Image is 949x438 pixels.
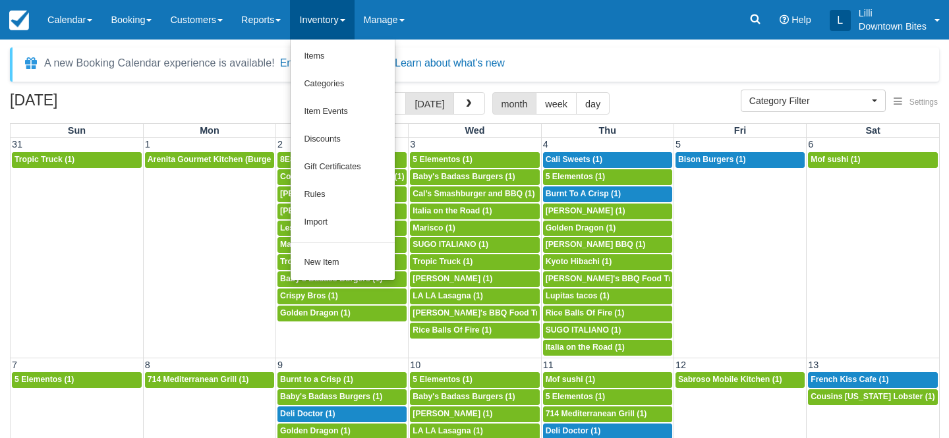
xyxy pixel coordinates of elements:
[811,375,888,384] span: French Kiss Cafe (1)
[413,274,492,283] span: [PERSON_NAME] (1)
[546,308,625,317] span: Rice Balls Of Fire (1)
[277,389,407,405] a: Baby's Badass Burgers (1)
[865,125,880,136] span: Sat
[543,340,672,356] a: Italia on the Road (1)
[11,360,18,370] span: 7
[413,155,472,164] span: 5 Elementos (1)
[543,221,672,236] a: Golden Dragon (1)
[410,406,539,422] a: [PERSON_NAME] (1)
[546,375,595,384] span: Mof sushi (1)
[546,291,610,300] span: Lupitas tacos (1)
[291,153,395,181] a: Gift Certificates
[276,139,284,150] span: 2
[277,237,407,253] a: Malibu Cove (1)
[543,271,672,287] a: [PERSON_NAME]'s BBQ Food Truck (1)
[277,306,407,321] a: Golden Dragon (1)
[291,181,395,209] a: Rules
[290,40,395,281] ul: Inventory
[808,389,938,405] a: Cousins [US_STATE] Lobster (1)
[676,152,805,168] a: Bison Burgers (1)
[277,288,407,304] a: Crispy Bros (1)
[280,240,339,249] span: Malibu Cove (1)
[678,375,782,384] span: Sabroso Mobile Kitchen (1)
[413,375,472,384] span: 5 Elementos (1)
[145,152,274,168] a: Arenita Gourmet Kitchen (Burger) (1)
[465,125,484,136] span: Wed
[410,372,539,388] a: 5 Elementos (1)
[291,249,395,277] a: New Item
[413,308,565,317] span: [PERSON_NAME]'s BBQ Food Truck (1)
[280,392,382,401] span: Baby's Badass Burgers (1)
[280,257,340,266] span: Tropic Truck (1)
[11,139,24,150] span: 31
[405,92,453,115] button: [DATE]
[280,206,380,215] span: [PERSON_NAME] BBQ (1)
[44,55,275,71] div: A new Booking Calendar experience is available!
[291,70,395,98] a: Categories
[543,406,672,422] a: 714 Mediterranean Grill (1)
[291,209,395,236] a: Import
[543,323,672,339] a: SUGO ITALIANO (1)
[14,155,74,164] span: Tropic Truck (1)
[546,257,612,266] span: Kyoto Hibachi (1)
[413,325,492,335] span: Rice Balls Of Fire (1)
[546,392,605,401] span: 5 Elementos (1)
[543,254,672,270] a: Kyoto Hibachi (1)
[277,221,407,236] a: Less mess burger (1)
[68,125,86,136] span: Sun
[409,139,417,150] span: 3
[410,271,539,287] a: [PERSON_NAME] (1)
[277,372,407,388] a: Burnt to a Crisp (1)
[546,426,601,435] span: Deli Doctor (1)
[410,221,539,236] a: Marisco (1)
[413,189,534,198] span: Cal’s Smashburger and BBQ (1)
[546,274,698,283] span: [PERSON_NAME]'s BBQ Food Truck (1)
[413,291,483,300] span: LA LA Lasagna (1)
[599,125,616,136] span: Thu
[807,139,815,150] span: 6
[546,223,616,233] span: Golden Dragon (1)
[12,152,142,168] a: Tropic Truck (1)
[886,93,946,112] button: Settings
[280,155,372,164] span: 8E8 Thai Street Food (1)
[277,271,407,287] a: Baby's Badass Burgers (1)
[410,306,539,321] a: [PERSON_NAME]'s BBQ Food Truck (1)
[410,323,539,339] a: Rice Balls Of Fire (1)
[542,139,550,150] span: 4
[546,409,647,418] span: 714 Mediterranean Grill (1)
[10,92,177,117] h2: [DATE]
[409,360,422,370] span: 10
[280,57,382,70] button: Enable New Calendar
[277,406,407,422] a: Deli Doctor (1)
[676,372,805,388] a: Sabroso Mobile Kitchen (1)
[811,392,935,401] span: Cousins [US_STATE] Lobster (1)
[410,389,539,405] a: Baby's Badass Burgers (1)
[410,186,539,202] a: Cal’s Smashburger and BBQ (1)
[148,375,249,384] span: 714 Mediterranean Grill (1)
[280,426,351,435] span: Golden Dragon (1)
[413,240,488,249] span: SUGO ITALIANO (1)
[543,237,672,253] a: [PERSON_NAME] BBQ (1)
[749,94,869,107] span: Category Filter
[277,204,407,219] a: [PERSON_NAME] BBQ (1)
[546,206,625,215] span: [PERSON_NAME] (1)
[413,392,515,401] span: Baby's Badass Burgers (1)
[280,223,361,233] span: Less mess burger (1)
[291,98,395,126] a: Item Events
[674,139,682,150] span: 5
[145,372,274,388] a: 714 Mediterranean Grill (1)
[277,254,407,270] a: Tropic Truck (1)
[791,14,811,25] span: Help
[410,288,539,304] a: LA LA Lasagna (1)
[413,409,492,418] span: [PERSON_NAME] (1)
[280,375,353,384] span: Burnt to a Crisp (1)
[546,342,625,352] span: Italia on the Road (1)
[291,43,395,70] a: Items
[277,152,407,168] a: 8E8 Thai Street Food (1)
[413,172,515,181] span: Baby's Badass Burgers (1)
[741,90,886,112] button: Category Filter
[413,223,455,233] span: Marisco (1)
[543,152,672,168] a: Cali Sweets (1)
[144,139,152,150] span: 1
[148,155,289,164] span: Arenita Gourmet Kitchen (Burger) (1)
